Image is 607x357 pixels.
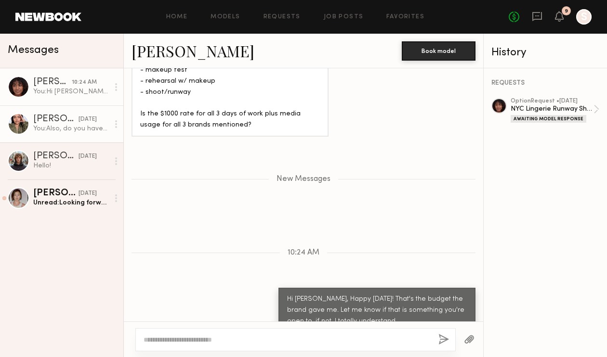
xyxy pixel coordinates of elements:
div: [PERSON_NAME] [33,189,79,198]
div: Hi [PERSON_NAME], Happy [DATE]! That's the budget the brand gave me. Let me know if that is somet... [287,294,467,327]
div: [PERSON_NAME] [33,77,72,87]
div: [PERSON_NAME] [33,152,79,161]
div: [DATE] [79,189,97,198]
div: option Request • [DATE] [511,98,594,104]
button: Book model [402,41,475,61]
div: You: Hi [PERSON_NAME], Happy [DATE]! That's the budget the brand gave me. Let me know if that is ... [33,87,109,96]
div: Hello! [33,161,109,170]
div: REQUESTS [491,80,599,87]
div: I see that this job consist of 3 days of work: - makeup test - rehearsal w/ makeup - shoot/runway... [140,54,320,131]
a: S [576,9,592,25]
a: Home [166,14,188,20]
div: You: Also, do you have runway experience? [33,124,109,133]
div: NYC Lingerie Runway Show [511,104,594,114]
a: Job Posts [324,14,364,20]
span: New Messages [277,175,330,183]
div: History [491,47,599,58]
span: Messages [8,45,59,56]
a: [PERSON_NAME] [132,40,254,61]
a: Book model [402,46,475,54]
div: [DATE] [79,152,97,161]
div: Unread: Looking forward to hearing back(:(: [33,198,109,207]
div: 9 [565,9,568,14]
span: 10:24 AM [288,249,319,257]
a: optionRequest •[DATE]NYC Lingerie Runway ShowAwaiting Model Response [511,98,599,123]
a: Models [211,14,240,20]
div: [DATE] [79,115,97,124]
div: [PERSON_NAME] [33,115,79,124]
div: 10:24 AM [72,78,97,87]
div: Awaiting Model Response [511,115,586,123]
a: Favorites [386,14,424,20]
a: Requests [264,14,301,20]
